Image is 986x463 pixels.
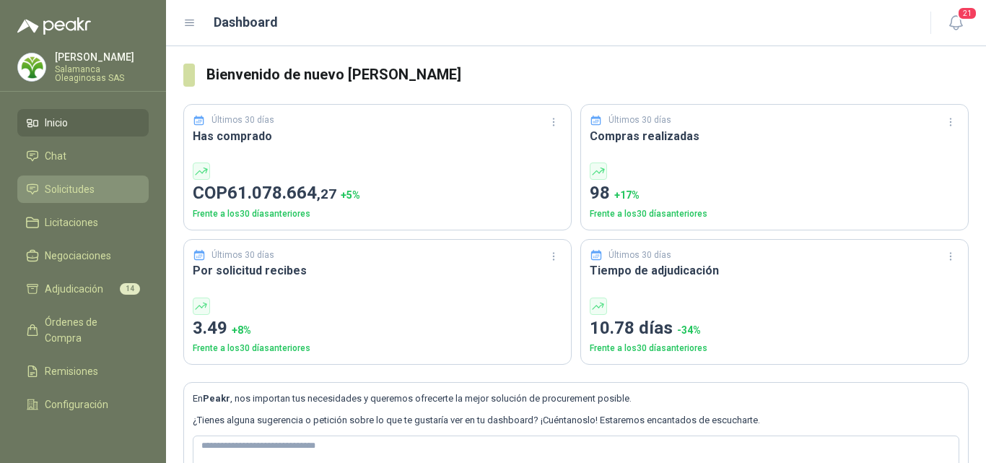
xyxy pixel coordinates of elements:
[590,127,959,145] h3: Compras realizadas
[227,183,336,203] span: 61.078.664
[45,314,135,346] span: Órdenes de Compra
[17,176,149,203] a: Solicitudes
[193,315,562,342] p: 3.49
[45,181,95,197] span: Solicitudes
[590,207,959,221] p: Frente a los 30 días anteriores
[17,275,149,303] a: Adjudicación14
[614,189,640,201] span: + 17 %
[120,283,140,295] span: 14
[17,209,149,236] a: Licitaciones
[211,248,274,262] p: Últimos 30 días
[17,391,149,418] a: Configuración
[211,113,274,127] p: Últimos 30 días
[17,308,149,352] a: Órdenes de Compra
[608,248,671,262] p: Últimos 30 días
[590,261,959,280] h3: Tiempo de adjudicación
[590,315,959,342] p: 10.78 días
[55,52,149,62] p: [PERSON_NAME]
[17,142,149,170] a: Chat
[18,53,45,81] img: Company Logo
[608,113,671,127] p: Últimos 30 días
[45,215,98,230] span: Licitaciones
[193,391,959,406] p: En , nos importan tus necesidades y queremos ofrecerte la mejor solución de procurement posible.
[203,393,230,404] b: Peakr
[677,324,701,336] span: -34 %
[943,10,969,36] button: 21
[45,281,103,297] span: Adjudicación
[206,64,969,86] h3: Bienvenido de nuevo [PERSON_NAME]
[45,115,68,131] span: Inicio
[17,358,149,385] a: Remisiones
[193,413,959,428] p: ¿Tienes alguna sugerencia o petición sobre lo que te gustaría ver en tu dashboard? ¡Cuéntanoslo! ...
[45,363,98,379] span: Remisiones
[214,12,278,33] h1: Dashboard
[17,109,149,137] a: Inicio
[55,65,149,82] p: Salamanca Oleaginosas SAS
[193,180,562,207] p: COP
[232,324,251,336] span: + 8 %
[45,148,66,164] span: Chat
[590,342,959,355] p: Frente a los 30 días anteriores
[957,7,977,20] span: 21
[341,189,360,201] span: + 5 %
[590,180,959,207] p: 98
[45,397,108,412] span: Configuración
[193,261,562,280] h3: Por solicitud recibes
[17,424,149,451] a: Manuales y ayuda
[17,17,91,35] img: Logo peakr
[317,186,336,202] span: ,27
[193,127,562,145] h3: Has comprado
[193,207,562,221] p: Frente a los 30 días anteriores
[45,248,111,264] span: Negociaciones
[17,242,149,269] a: Negociaciones
[193,342,562,355] p: Frente a los 30 días anteriores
